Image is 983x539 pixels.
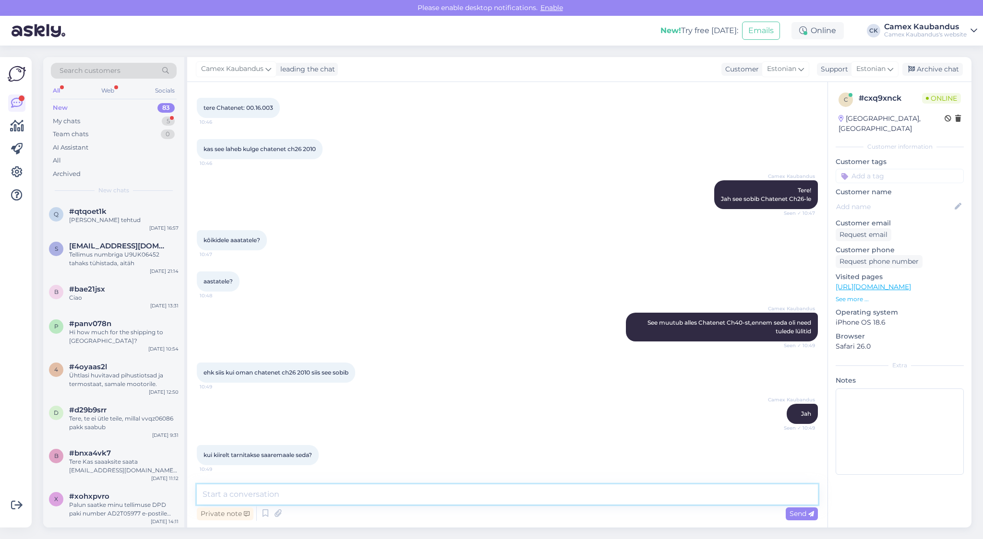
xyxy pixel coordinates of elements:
span: tere Chatenet: 00.16.003 [204,104,273,111]
div: Ühtlasi huvitavad pihustiotsad ja termostaat, samale mootorile. [69,371,179,388]
span: 10:46 [200,160,236,167]
span: #d29b9srr [69,406,107,414]
span: kôikidele aaatatele? [204,236,260,244]
span: #4oyaas2l [69,363,107,371]
span: 10:49 [200,383,236,390]
div: Customer information [836,142,964,151]
div: 5 [162,117,175,126]
input: Add name [836,201,953,212]
div: Ciao [69,293,179,302]
div: # cxq9xnck [859,93,922,104]
input: Add a tag [836,169,964,183]
div: New [53,103,68,113]
img: Askly Logo [8,65,26,83]
span: d [54,409,59,416]
span: Estonian [856,64,886,74]
p: Browser [836,331,964,341]
span: Seen ✓ 10:49 [779,342,815,349]
span: 10:49 [200,466,236,473]
p: Safari 26.0 [836,341,964,352]
div: Tere Kas saaaksite saata [EMAIL_ADDRESS][DOMAIN_NAME] e-[PERSON_NAME] ka minu tellimuse arve: EWF... [69,457,179,475]
span: Estonian [767,64,796,74]
div: [DATE] 12:50 [149,388,179,396]
button: Emails [742,22,780,40]
span: p [54,323,59,330]
p: iPhone OS 18.6 [836,317,964,328]
span: x [54,495,58,503]
div: Archived [53,169,81,179]
div: Camex Kaubandus [884,23,967,31]
div: Tere, te ei ütle teile, millal vvqz06086 pakk saabub [69,414,179,432]
div: [DATE] 16:57 [149,224,179,232]
span: #bae21jsx [69,285,105,293]
span: New chats [98,186,129,195]
p: Customer email [836,218,964,228]
span: 10:48 [200,292,236,299]
div: [DATE] 13:31 [150,302,179,309]
span: Jah [801,410,811,417]
p: Customer phone [836,245,964,255]
span: #qtqoet1k [69,207,107,216]
div: Archive chat [902,63,963,76]
p: Notes [836,375,964,386]
span: Camex Kaubandus [768,305,815,312]
div: [PERSON_NAME] tehtud [69,216,179,224]
span: Online [922,93,961,104]
span: Send [790,509,814,518]
span: Camex Kaubandus [201,64,264,74]
span: b [54,452,59,459]
a: [URL][DOMAIN_NAME] [836,282,911,291]
div: [DATE] 9:31 [152,432,179,439]
span: 4 [54,366,58,373]
div: Support [817,64,848,74]
div: [DATE] 11:12 [151,475,179,482]
a: Camex KaubandusCamex Kaubandus's website [884,23,977,38]
span: #bnxa4vk7 [69,449,111,457]
p: Customer name [836,187,964,197]
span: Camex Kaubandus [768,173,815,180]
span: Search customers [60,66,120,76]
div: Extra [836,361,964,370]
span: Enable [538,3,566,12]
div: Socials [153,84,177,97]
span: c [844,96,848,103]
span: aastatele? [204,278,233,285]
div: 0 [161,129,175,139]
p: Customer tags [836,157,964,167]
div: Try free [DATE]: [660,25,738,36]
div: Customer [721,64,759,74]
div: Web [99,84,116,97]
div: Online [791,22,844,39]
div: [DATE] 14:11 [151,518,179,525]
b: New! [660,26,681,35]
span: kas see laheb kulge chatenet ch26 2010 [204,145,316,152]
div: Request phone number [836,255,923,268]
span: q [54,211,59,218]
div: 83 [157,103,175,113]
div: Camex Kaubandus's website [884,31,967,38]
div: Team chats [53,129,88,139]
span: #xohxpvro [69,492,109,501]
div: Palun saatke minu tellimuse DPD paki number AD2T05977 e-postile [EMAIL_ADDRESS][DOMAIN_NAME] [69,501,179,518]
div: [GEOGRAPHIC_DATA], [GEOGRAPHIC_DATA] [839,114,945,134]
p: See more ... [836,295,964,304]
span: S [55,245,58,252]
div: Private note [197,507,253,520]
div: My chats [53,117,80,126]
p: Visited pages [836,272,964,282]
div: Hi how much for the shipping to [GEOGRAPHIC_DATA]? [69,328,179,345]
span: See muutub alles Chatenet Ch40-st,ennem seda oli need tulede lülitid [647,319,813,335]
div: Request email [836,228,891,241]
span: b [54,288,59,295]
span: kui kiirelt tarnitakse saaremaale seda? [204,451,312,458]
div: CK [867,24,880,37]
p: Operating system [836,307,964,317]
div: All [51,84,62,97]
div: AI Assistant [53,143,88,152]
span: 10:46 [200,118,236,126]
span: Camex Kaubandus [768,396,815,403]
span: ehk siis kui oman chatenet ch26 2010 siis see sobib [204,369,348,376]
span: Seen ✓ 10:49 [779,424,815,432]
div: [DATE] 21:14 [150,268,179,275]
div: Tellimus numbriga U9UK06452 tahaks tühistada, aitäh [69,250,179,268]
